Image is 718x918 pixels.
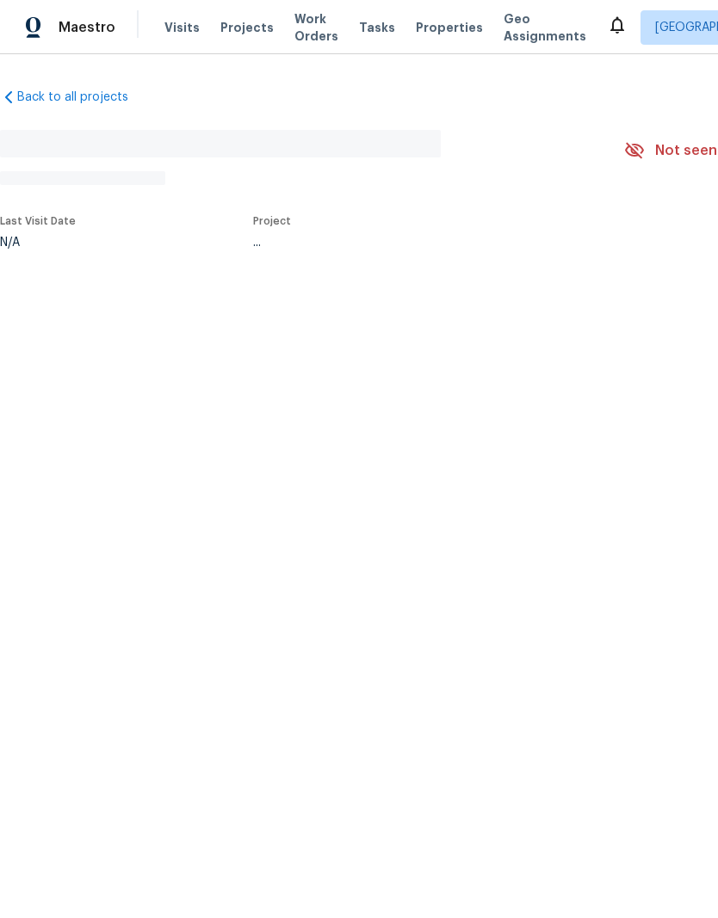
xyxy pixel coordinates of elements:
[416,19,483,36] span: Properties
[220,19,274,36] span: Projects
[359,22,395,34] span: Tasks
[253,216,291,226] span: Project
[294,10,338,45] span: Work Orders
[59,19,115,36] span: Maestro
[504,10,586,45] span: Geo Assignments
[164,19,200,36] span: Visits
[253,237,584,249] div: ...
